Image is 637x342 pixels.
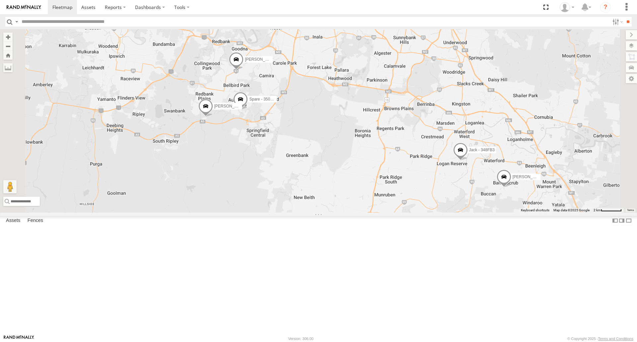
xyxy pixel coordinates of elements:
span: Jack - 348FB3 [469,148,495,153]
span: [PERSON_NAME] 019IP4 - Hilux [214,104,273,109]
label: Map Settings [626,74,637,83]
a: Terms (opens in new tab) [627,209,634,211]
span: Spare - 350FB3 [249,97,277,102]
i: ? [600,2,611,13]
button: Keyboard shortcuts [521,208,549,213]
a: Terms and Conditions [598,337,633,341]
label: Dock Summary Table to the Right [618,216,625,226]
div: Marco DiBenedetto [557,2,577,12]
span: [PERSON_NAME] B - Corolla Hatch [245,57,309,62]
button: Map Scale: 2 km per 59 pixels [592,208,624,213]
label: Search Filter Options [610,17,624,27]
label: Fences [24,216,46,226]
span: Map data ©2025 Google [553,208,590,212]
button: Zoom out [3,41,13,51]
label: Dock Summary Table to the Left [612,216,618,226]
label: Search Query [14,17,19,27]
button: Zoom Home [3,51,13,60]
span: 2 km [594,208,601,212]
label: Assets [3,216,24,226]
div: © Copyright 2025 - [567,337,633,341]
img: rand-logo.svg [7,5,41,10]
div: Version: 306.00 [288,337,314,341]
span: [PERSON_NAME] - 347FB3 [513,174,563,179]
label: Hide Summary Table [625,216,632,226]
button: Zoom in [3,33,13,41]
label: Measure [3,63,13,72]
button: Drag Pegman onto the map to open Street View [3,180,17,193]
a: Visit our Website [4,335,34,342]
